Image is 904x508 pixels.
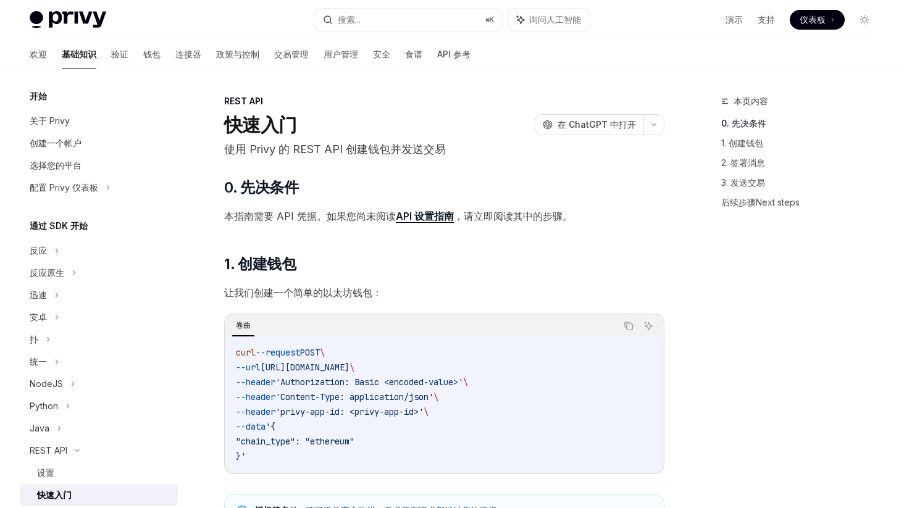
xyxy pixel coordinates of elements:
[236,320,251,330] font: 卷曲
[175,40,201,69] a: 连接器
[275,391,433,402] span: 'Content-Type: application/json'
[224,178,298,196] font: 0. 先决条件
[224,96,263,106] font: REST API
[62,49,96,59] font: 基础知识
[721,133,884,153] a: 1. 创建钱包
[266,421,275,432] span: '{
[734,96,768,106] font: 本页内容
[373,49,390,59] font: 安全
[30,160,82,170] font: 选择您的平台
[324,40,358,69] a: 用户管理
[275,406,424,417] span: 'privy-app-id: <privy-app-id>'
[236,436,354,447] span: "chain_type": "ethereum"
[721,153,884,173] a: 2. 签署消息
[437,49,471,59] font: API 参考
[30,40,47,69] a: 欢迎
[396,210,454,223] a: API 设置指南
[224,255,296,273] font: 1. 创建钱包
[111,40,128,69] a: 验证
[726,14,743,25] font: 演示
[261,362,349,373] span: [URL][DOMAIN_NAME]
[758,14,775,26] a: 支持
[20,110,178,132] a: 关于 Privy
[300,347,320,358] span: POST
[236,347,256,358] span: curl
[224,210,396,222] font: 本指南需要 API 凭据。如果您尚未阅读
[20,154,178,177] a: 选择您的平台
[800,14,826,25] font: 仪表板
[236,451,246,462] span: }'
[30,445,67,456] font: REST API
[463,377,468,388] span: \
[721,157,765,168] font: 2. 签署消息
[721,138,763,148] font: 1. 创建钱包
[236,362,261,373] span: --url
[37,467,54,478] font: 设置
[790,10,845,30] a: 仪表板
[224,114,296,136] font: 快速入门
[20,132,178,154] a: 创建一个帐户
[721,114,884,133] a: 0. 先决条件
[30,11,106,28] img: 灯光标志
[30,49,47,59] font: 欢迎
[30,91,47,101] font: 开始
[535,114,643,135] button: 在 ChatGPT 中打开
[30,138,82,148] font: 创建一个帐户
[721,177,765,188] font: 3. 发送交易
[640,318,656,334] button: 询问人工智能
[275,377,463,388] span: 'Authorization: Basic <encoded-value>'
[236,406,275,417] span: --header
[373,40,390,69] a: 安全
[855,10,874,30] button: 切换暗模式
[489,15,495,24] font: K
[216,49,259,59] font: 政策与控制
[721,193,884,212] a: 后续步骤Next steps
[621,318,637,334] button: 复制代码块中的内容
[175,49,201,59] font: 连接器
[20,462,178,484] a: 设置
[721,197,800,207] font: 后续步骤Next steps
[30,115,70,126] font: 关于 Privy
[30,356,47,367] font: 统一
[758,14,775,25] font: 支持
[30,220,88,231] font: 通过 SDK 开始
[236,377,275,388] span: --header
[30,312,47,322] font: 安卓
[314,9,501,31] button: 搜索...⌘K
[143,49,161,59] font: 钱包
[30,423,49,433] font: Java
[454,210,572,222] font: ，请立即阅读其中的步骤。
[62,40,96,69] a: 基础知识
[256,347,300,358] span: --request
[433,391,438,402] span: \
[338,14,361,25] font: 搜索...
[320,347,325,358] span: \
[529,14,581,25] font: 询问人工智能
[224,286,382,299] font: 让我们创建一个简单的以太坊钱包：
[437,40,471,69] a: API 参考
[726,14,743,26] a: 演示
[224,143,446,156] font: 使用 Privy 的 REST API 创建钱包并发送交易
[30,401,58,411] font: Python
[30,334,38,344] font: 扑
[236,391,275,402] span: --header
[37,489,72,500] font: 快速入门
[485,15,489,24] font: ⌘
[30,289,47,300] font: 迅速
[20,484,178,506] a: 快速入门
[396,210,454,222] font: API 设置指南
[405,40,422,69] a: 食谱
[30,378,63,389] font: NodeJS
[216,40,259,69] a: 政策与控制
[721,173,884,193] a: 3. 发送交易
[324,49,358,59] font: 用户管理
[30,245,47,256] font: 反应
[349,362,354,373] span: \
[558,119,636,130] font: 在 ChatGPT 中打开
[236,421,266,432] span: --data
[508,9,590,31] button: 询问人工智能
[143,40,161,69] a: 钱包
[274,49,309,59] font: 交易管理
[424,406,429,417] span: \
[30,267,64,278] font: 反应原生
